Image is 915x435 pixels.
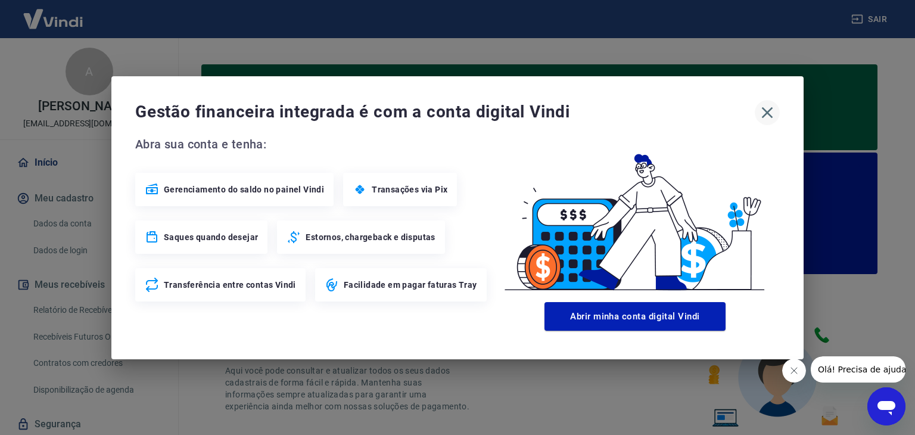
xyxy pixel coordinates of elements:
[490,135,780,297] img: Good Billing
[164,231,258,243] span: Saques quando desejar
[135,135,490,154] span: Abra sua conta e tenha:
[306,231,435,243] span: Estornos, chargeback e disputas
[344,279,477,291] span: Facilidade em pagar faturas Tray
[867,387,905,425] iframe: Botão para abrir a janela de mensagens
[164,279,296,291] span: Transferência entre contas Vindi
[782,359,806,383] iframe: Fechar mensagem
[372,184,447,195] span: Transações via Pix
[811,356,905,383] iframe: Mensagem da empresa
[164,184,324,195] span: Gerenciamento do saldo no painel Vindi
[135,100,755,124] span: Gestão financeira integrada é com a conta digital Vindi
[544,302,726,331] button: Abrir minha conta digital Vindi
[7,8,100,18] span: Olá! Precisa de ajuda?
